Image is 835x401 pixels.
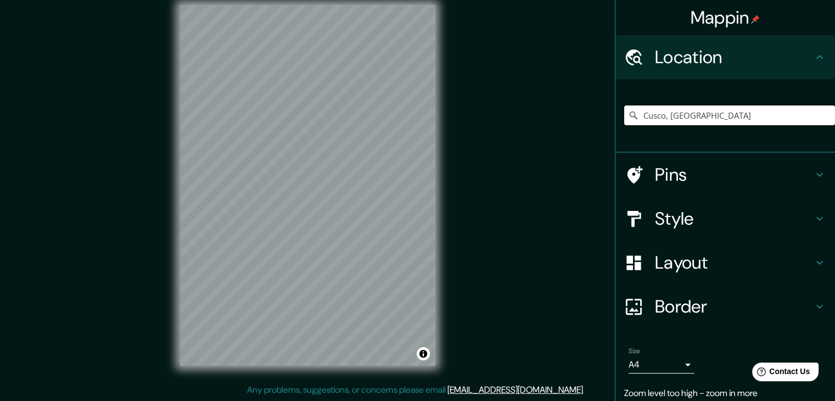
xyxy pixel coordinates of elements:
p: Zoom level too high - zoom in more [624,387,826,400]
label: Size [629,347,640,356]
img: pin-icon.png [751,15,760,24]
div: . [585,383,586,397]
div: Layout [615,241,835,285]
input: Pick your city or area [624,105,835,125]
button: Toggle attribution [417,347,430,360]
div: Pins [615,153,835,197]
h4: Style [655,208,813,230]
h4: Layout [655,252,813,274]
p: Any problems, suggestions, or concerns please email . [247,383,585,397]
h4: Pins [655,164,813,186]
iframe: Help widget launcher [737,358,823,389]
div: Border [615,285,835,328]
h4: Border [655,296,813,318]
div: . [586,383,589,397]
a: [EMAIL_ADDRESS][DOMAIN_NAME] [447,384,583,396]
div: Location [615,35,835,79]
div: Style [615,197,835,241]
div: A4 [629,356,694,374]
canvas: Map [180,5,435,366]
h4: Location [655,46,813,68]
h4: Mappin [691,7,760,29]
